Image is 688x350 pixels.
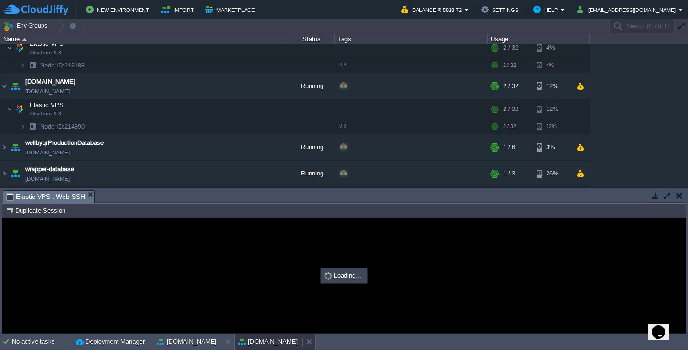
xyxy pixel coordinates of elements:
span: [DOMAIN_NAME] [25,174,70,184]
a: wellbyqrProductionDatabase [25,138,104,148]
a: wrapper-database [25,164,74,174]
img: CloudJiffy [3,4,68,16]
div: 12% [537,73,568,99]
img: AMDAwAAAACH5BAEAAAAALAAAAAABAAEAAAICRAEAOw== [7,38,12,57]
button: Settings [481,4,521,15]
div: 4% [537,38,568,57]
div: Loading... [322,269,366,282]
button: Marketplace [205,4,258,15]
div: 2 / 32 [503,119,516,134]
div: Running [287,161,335,186]
div: Running [287,134,335,160]
div: 12% [537,119,568,134]
img: AMDAwAAAACH5BAEAAAAALAAAAAABAAEAAAICRAEAOw== [0,161,8,186]
img: AMDAwAAAACH5BAEAAAAALAAAAAABAAEAAAICRAEAOw== [20,58,26,73]
span: 9.3 [339,62,346,67]
div: 2 / 32 [503,99,518,119]
img: AMDAwAAAACH5BAEAAAAALAAAAAABAAEAAAICRAEAOw== [9,73,22,99]
div: 4% [537,58,568,73]
span: 216188 [39,61,86,69]
img: AMDAwAAAACH5BAEAAAAALAAAAAABAAEAAAICRAEAOw== [0,73,8,99]
a: Node ID:214890 [39,122,86,131]
div: Tags [335,33,487,44]
div: 3% [537,134,568,160]
span: [DOMAIN_NAME] [25,148,70,157]
div: Name [1,33,287,44]
img: AMDAwAAAACH5BAEAAAAALAAAAAABAAEAAAICRAEAOw== [9,134,22,160]
img: AMDAwAAAACH5BAEAAAAALAAAAAABAAEAAAICRAEAOw== [9,161,22,186]
button: Duplicate Session [6,206,68,215]
iframe: chat widget [648,312,678,340]
div: 12% [537,99,568,119]
img: AMDAwAAAACH5BAEAAAAALAAAAAABAAEAAAICRAEAOw== [0,134,8,160]
span: Elastic VPS [29,101,65,109]
img: AMDAwAAAACH5BAEAAAAALAAAAAABAAEAAAICRAEAOw== [13,38,26,57]
button: Deployment Manager [76,337,145,347]
div: 1 / 3 [503,161,515,186]
button: [DOMAIN_NAME] [238,337,298,347]
img: AMDAwAAAACH5BAEAAAAALAAAAAABAAEAAAICRAEAOw== [22,38,27,41]
div: No active tasks [12,334,72,350]
img: AMDAwAAAACH5BAEAAAAALAAAAAABAAEAAAICRAEAOw== [20,119,26,134]
a: Elastic VPSAlmaLinux 9.3 [29,40,65,47]
img: AMDAwAAAACH5BAEAAAAALAAAAAABAAEAAAICRAEAOw== [13,99,26,119]
a: Node ID:216188 [39,61,86,69]
span: 9.3 [339,123,346,129]
button: [DOMAIN_NAME] [157,337,216,347]
p: Waiting for response... [236,62,447,72]
span: Elastic VPS : Web SSH [6,191,85,203]
span: AlmaLinux 9.3 [30,111,61,117]
button: Env Groups [3,19,51,33]
button: [EMAIL_ADDRESS][DOMAIN_NAME] [577,4,678,15]
a: Elastic VPSAlmaLinux 9.3 [29,101,65,109]
div: 2 / 32 [503,73,518,99]
img: AMDAwAAAACH5BAEAAAAALAAAAAABAAEAAAICRAEAOw== [26,119,39,134]
span: Node ID: [40,123,64,130]
span: [DOMAIN_NAME] [25,87,70,96]
div: 2 / 32 [503,58,516,73]
div: Running [287,73,335,99]
button: New Environment [86,4,152,15]
button: Balance ₹-5818.72 [401,4,464,15]
div: 26% [537,161,568,186]
img: AMDAwAAAACH5BAEAAAAALAAAAAABAAEAAAICRAEAOw== [26,58,39,73]
span: Node ID: [40,62,64,69]
div: Connecting [231,37,452,49]
div: 1 / 6 [503,134,515,160]
span: 214890 [39,122,86,131]
div: Usage [488,33,589,44]
button: Help [533,4,560,15]
a: [DOMAIN_NAME] [25,77,75,87]
button: Import [161,4,197,15]
div: Status [288,33,334,44]
img: AMDAwAAAACH5BAEAAAAALAAAAAABAAEAAAICRAEAOw== [7,99,12,119]
div: 2 / 32 [503,38,518,57]
span: AlmaLinux 9.3 [30,50,61,55]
